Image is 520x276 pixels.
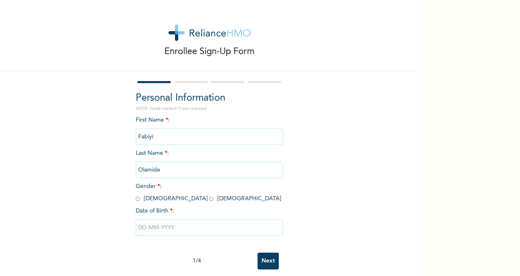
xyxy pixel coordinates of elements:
[136,219,283,236] input: DD-MM-YYYY
[136,129,283,145] input: Enter your first name
[258,253,279,269] input: Next
[136,207,174,215] span: Date of Birth :
[136,106,283,112] p: NOTE: Fields marked (*) are required
[136,183,281,201] span: Gender : [DEMOGRAPHIC_DATA] [DEMOGRAPHIC_DATA]
[136,257,258,265] div: 1 / 4
[136,117,283,140] span: First Name :
[164,45,255,59] p: Enrollee Sign-Up Form
[136,162,283,178] input: Enter your last name
[168,25,251,41] img: logo
[136,150,283,173] span: Last Name :
[136,91,283,106] h2: Personal Information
